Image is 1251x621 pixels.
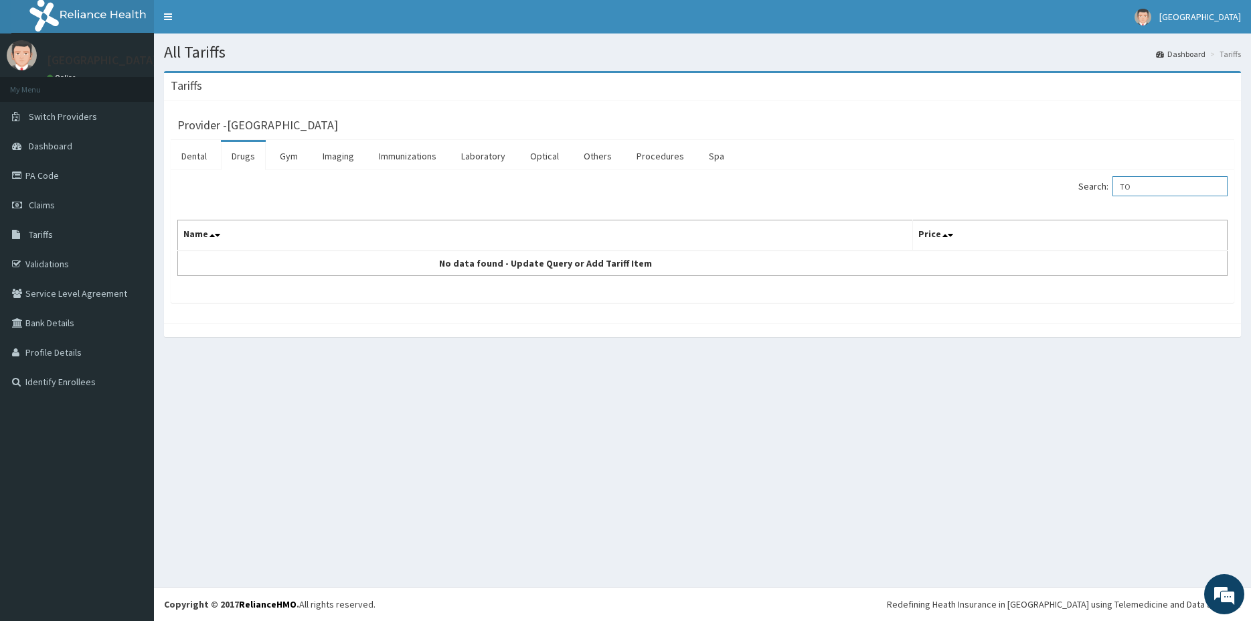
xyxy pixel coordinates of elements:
label: Search: [1078,176,1228,196]
div: Redefining Heath Insurance in [GEOGRAPHIC_DATA] using Telemedicine and Data Science! [887,598,1241,611]
a: Immunizations [368,142,447,170]
img: User Image [1135,9,1151,25]
a: Imaging [312,142,365,170]
th: Price [912,220,1227,251]
strong: Copyright © 2017 . [164,598,299,610]
a: RelianceHMO [239,598,297,610]
div: Minimize live chat window [220,7,252,39]
a: Laboratory [450,142,516,170]
h3: Tariffs [171,80,202,92]
h3: Provider - [GEOGRAPHIC_DATA] [177,119,338,131]
a: Dental [171,142,218,170]
th: Name [178,220,913,251]
a: Gym [269,142,309,170]
td: No data found - Update Query or Add Tariff Item [178,251,913,276]
textarea: Type your message and hit 'Enter' [7,366,255,413]
span: [GEOGRAPHIC_DATA] [1159,11,1241,23]
a: Optical [519,142,570,170]
a: Dashboard [1156,48,1205,60]
footer: All rights reserved. [154,587,1251,621]
h1: All Tariffs [164,44,1241,61]
span: Claims [29,199,55,211]
input: Search: [1112,176,1228,196]
a: Procedures [626,142,695,170]
li: Tariffs [1207,48,1241,60]
span: Tariffs [29,228,53,240]
a: Drugs [221,142,266,170]
a: Spa [698,142,735,170]
img: User Image [7,40,37,70]
p: [GEOGRAPHIC_DATA] [47,54,157,66]
a: Online [47,73,79,82]
a: Others [573,142,622,170]
span: Dashboard [29,140,72,152]
div: Chat with us now [70,75,225,92]
span: We're online! [78,169,185,304]
span: Switch Providers [29,111,97,123]
img: d_794563401_company_1708531726252_794563401 [25,67,54,100]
